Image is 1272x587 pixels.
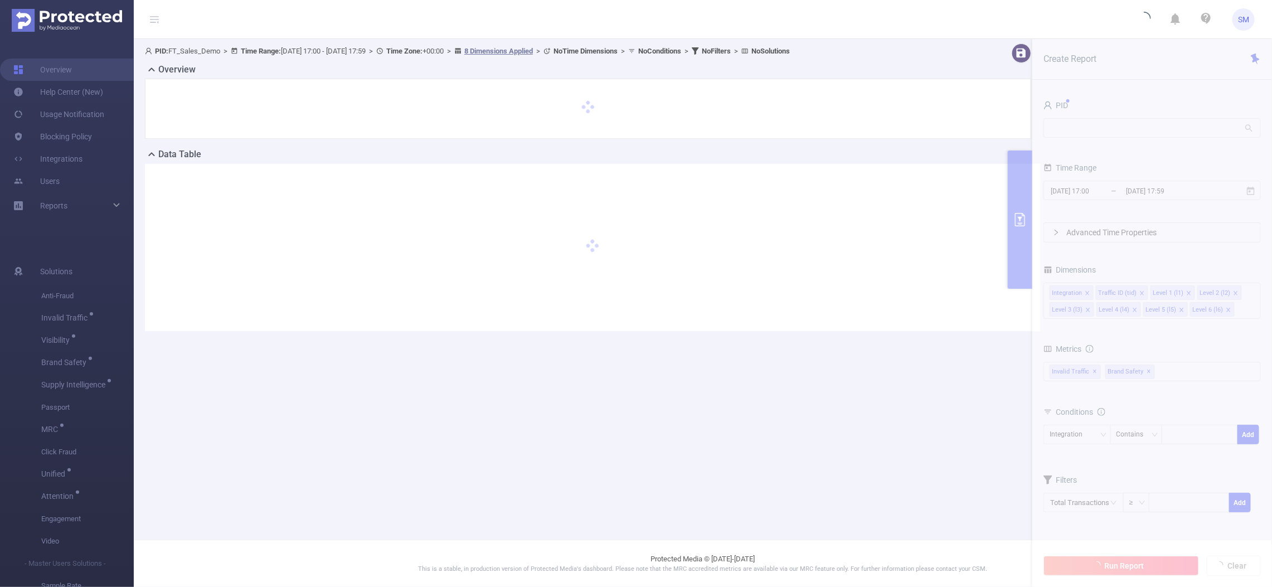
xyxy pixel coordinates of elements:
span: > [366,47,376,55]
footer: Protected Media © [DATE]-[DATE] [134,540,1272,587]
h2: Overview [158,63,196,76]
span: Click Fraud [41,441,134,463]
span: Passport [41,396,134,419]
u: 8 Dimensions Applied [464,47,533,55]
span: > [220,47,231,55]
a: Overview [13,59,72,81]
img: Protected Media [12,9,122,32]
span: Video [41,530,134,552]
span: > [681,47,692,55]
a: Integrations [13,148,82,170]
b: No Time Dimensions [554,47,618,55]
span: > [618,47,628,55]
h2: Data Table [158,148,201,161]
span: Anti-Fraud [41,285,134,307]
a: Blocking Policy [13,125,92,148]
b: No Solutions [751,47,790,55]
span: FT_Sales_Demo [DATE] 17:00 - [DATE] 17:59 +00:00 [145,47,790,55]
span: > [731,47,741,55]
span: > [444,47,454,55]
span: SM [1238,8,1249,31]
span: Invalid Traffic [41,314,91,322]
b: No Conditions [638,47,681,55]
b: PID: [155,47,168,55]
a: Reports [40,195,67,217]
a: Users [13,170,60,192]
span: Reports [40,201,67,210]
b: Time Range: [241,47,281,55]
i: icon: user [145,47,155,55]
span: Brand Safety [41,358,90,366]
span: > [533,47,543,55]
span: Unified [41,470,69,478]
i: icon: loading [1138,12,1151,27]
a: Help Center (New) [13,81,103,103]
span: Supply Intelligence [41,381,109,389]
span: Engagement [41,508,134,530]
span: MRC [41,425,62,433]
b: Time Zone: [386,47,423,55]
span: Attention [41,492,77,500]
b: No Filters [702,47,731,55]
span: Visibility [41,336,74,344]
a: Usage Notification [13,103,104,125]
span: Solutions [40,260,72,283]
p: This is a stable, in production version of Protected Media's dashboard. Please note that the MRC ... [162,565,1244,574]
